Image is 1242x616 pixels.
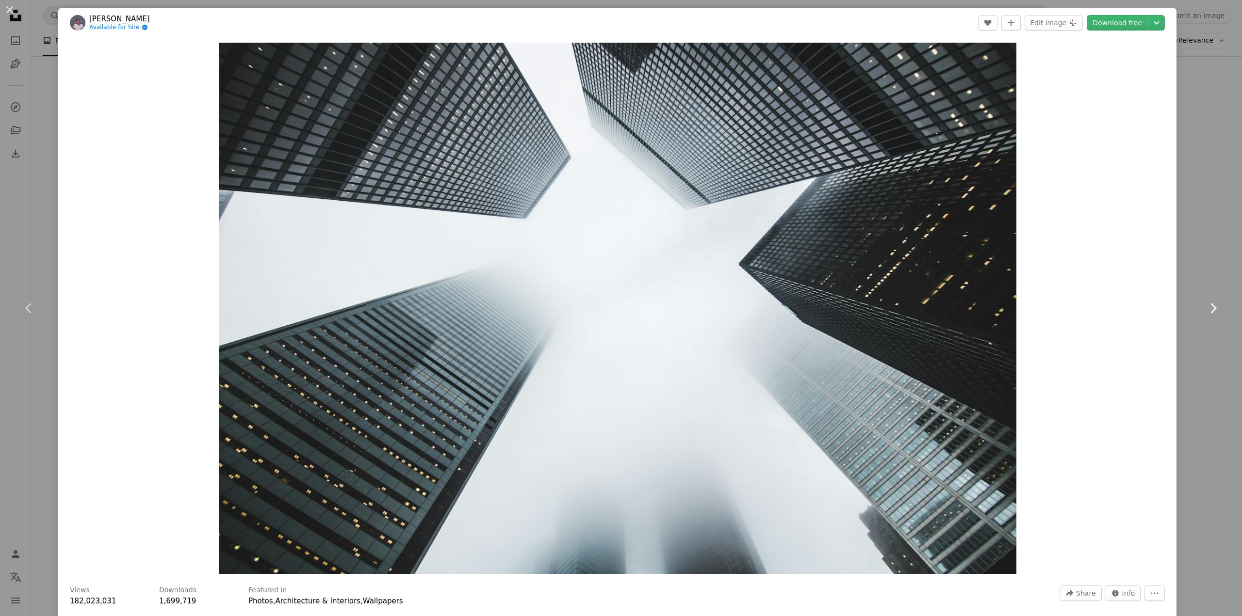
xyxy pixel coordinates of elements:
[363,597,403,605] a: Wallpapers
[978,15,997,31] button: Like
[1148,15,1165,31] button: Choose download size
[219,43,1016,574] img: low angle photography of building
[360,597,363,605] span: ,
[1087,15,1148,31] a: Download free
[89,14,150,24] a: [PERSON_NAME]
[1184,262,1242,355] a: Next
[248,585,287,595] h3: Featured in
[1144,585,1165,601] button: More Actions
[70,15,85,31] img: Go to Matthew Henry's profile
[159,597,196,605] span: 1,699,719
[219,43,1016,574] button: Zoom in on this image
[70,597,116,605] span: 182,023,031
[1001,15,1021,31] button: Add to Collection
[1060,585,1101,601] button: Share this image
[1106,585,1141,601] button: Stats about this image
[275,597,360,605] a: Architecture & Interiors
[89,24,150,32] a: Available for hire
[159,585,196,595] h3: Downloads
[70,585,90,595] h3: Views
[1122,586,1135,600] span: Info
[1025,15,1083,31] button: Edit image
[248,597,273,605] a: Photos
[273,597,276,605] span: ,
[1076,586,1095,600] span: Share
